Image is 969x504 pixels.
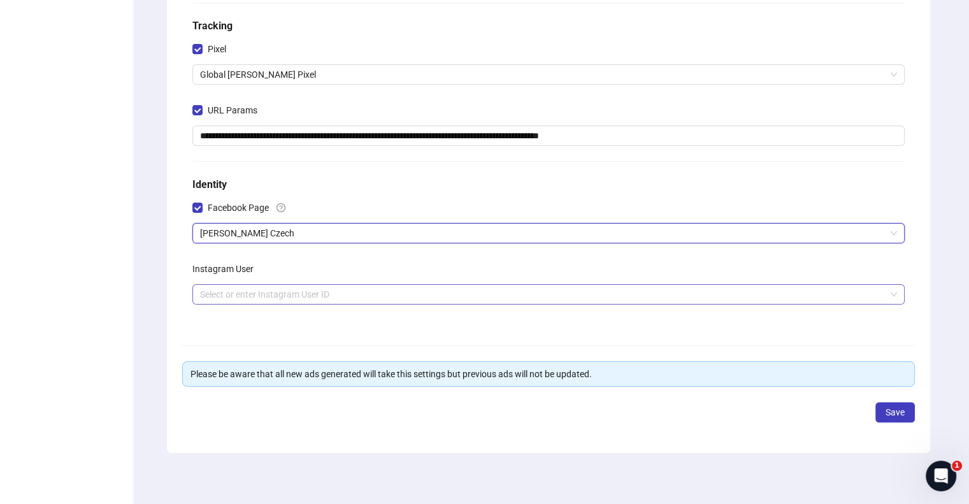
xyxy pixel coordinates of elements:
span: URL Params [203,103,262,117]
span: Save [886,407,905,417]
span: Facebook Page [203,201,274,215]
h5: Tracking [192,18,905,34]
label: Instagram User [192,259,262,279]
iframe: Intercom live chat [926,461,956,491]
span: question-circle [276,203,285,212]
span: BURGA Czech [200,224,897,243]
span: 1 [952,461,962,471]
span: Pixel [203,42,231,56]
button: Save [875,402,915,422]
div: Please be aware that all new ads generated will take this settings but previous ads will not be u... [190,367,907,381]
span: Global Burga Pixel [200,65,897,84]
h5: Identity [192,177,905,192]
